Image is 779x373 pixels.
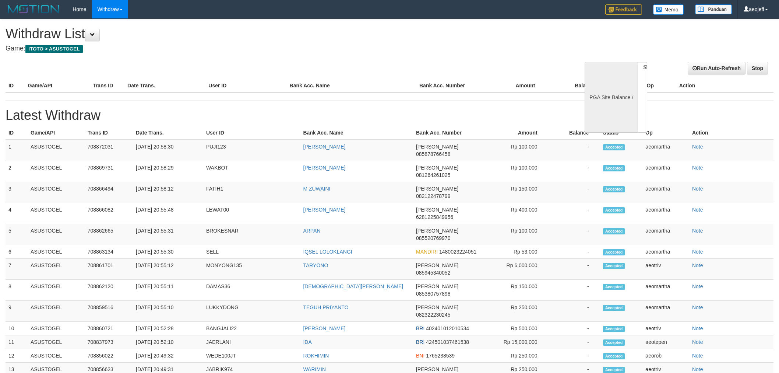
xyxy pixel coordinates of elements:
td: - [549,203,600,224]
td: Rp 100,000 [488,140,549,161]
span: Accepted [603,284,625,290]
span: MANDIRI [416,249,438,255]
td: ASUSTOGEL [28,245,85,259]
span: Accepted [603,367,625,373]
span: 085380757898 [416,291,450,297]
a: [PERSON_NAME] [303,144,345,150]
td: ASUSTOGEL [28,335,85,349]
span: Accepted [603,186,625,192]
th: Game/API [28,126,85,140]
td: BROKESNAR [203,224,300,245]
td: WEDE100JT [203,349,300,363]
td: 9 [6,301,28,322]
span: [PERSON_NAME] [416,186,458,192]
span: 082322230245 [416,312,450,318]
td: Rp 250,000 [488,301,549,322]
td: [DATE] 20:55:10 [133,301,203,322]
td: ASUSTOGEL [28,161,85,182]
td: MONYONG135 [203,259,300,280]
span: Accepted [603,249,625,255]
a: [PERSON_NAME] [303,325,345,331]
td: Rp 400,000 [488,203,549,224]
td: 2 [6,161,28,182]
td: aeotriv [642,259,689,280]
td: [DATE] 20:55:31 [133,224,203,245]
h1: Latest Withdraw [6,108,773,123]
th: Op [642,126,689,140]
span: 1480023224051 [439,249,476,255]
td: 708863134 [85,245,133,259]
td: 708866082 [85,203,133,224]
td: 708872031 [85,140,133,161]
td: 11 [6,335,28,349]
td: 7 [6,259,28,280]
span: 085520769970 [416,235,450,241]
div: PGA Site Balance / [585,62,638,133]
span: 085878766458 [416,151,450,157]
a: TEGUH PRIYANTO [303,304,348,310]
h1: Withdraw List [6,27,512,41]
td: ASUSTOGEL [28,182,85,203]
th: Bank Acc. Number [413,126,488,140]
th: Game/API [25,79,90,93]
td: aeomartha [642,280,689,301]
td: aeomartha [642,224,689,245]
td: [DATE] 20:55:48 [133,203,203,224]
img: Feedback.jpg [605,4,642,15]
a: Note [692,304,703,310]
span: ITOTO > ASUSTOGEL [25,45,83,53]
td: ASUSTOGEL [28,301,85,322]
td: aeorob [642,349,689,363]
a: Note [692,353,703,359]
td: SELL [203,245,300,259]
th: Bank Acc. Name [300,126,413,140]
th: ID [6,126,28,140]
td: LUKKYDONG [203,301,300,322]
td: aeomartha [642,203,689,224]
td: ASUSTOGEL [28,349,85,363]
span: BRI [416,325,424,331]
img: panduan.png [695,4,732,14]
a: [DEMOGRAPHIC_DATA][PERSON_NAME] [303,283,403,289]
td: Rp 500,000 [488,322,549,335]
td: - [549,301,600,322]
th: Bank Acc. Number [416,79,481,93]
a: Note [692,366,703,372]
td: Rp 53,000 [488,245,549,259]
td: 6 [6,245,28,259]
span: 402401012010534 [426,325,469,331]
td: 1 [6,140,28,161]
span: [PERSON_NAME] [416,366,458,372]
th: Op [644,79,676,93]
td: PUJI123 [203,140,300,161]
a: TARYONO [303,262,328,268]
td: 708861701 [85,259,133,280]
td: - [549,140,600,161]
td: ASUSTOGEL [28,203,85,224]
th: Balance [549,126,600,140]
th: Trans ID [90,79,124,93]
a: IDA [303,339,311,345]
th: Amount [481,79,546,93]
span: Accepted [603,228,625,234]
span: Accepted [603,207,625,213]
td: 12 [6,349,28,363]
a: Note [692,339,703,345]
td: LEWAT00 [203,203,300,224]
img: Button%20Memo.svg [653,4,684,15]
td: aeomartha [642,245,689,259]
td: 708859516 [85,301,133,322]
td: ASUSTOGEL [28,322,85,335]
span: Accepted [603,263,625,269]
a: Note [692,325,703,331]
span: [PERSON_NAME] [416,228,458,234]
td: [DATE] 20:52:10 [133,335,203,349]
td: - [549,245,600,259]
th: Bank Acc. Name [287,79,416,93]
a: Note [692,228,703,234]
span: Accepted [603,165,625,171]
span: BNI [416,353,424,359]
a: [PERSON_NAME] [303,165,345,171]
a: Note [692,262,703,268]
th: User ID [203,126,300,140]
